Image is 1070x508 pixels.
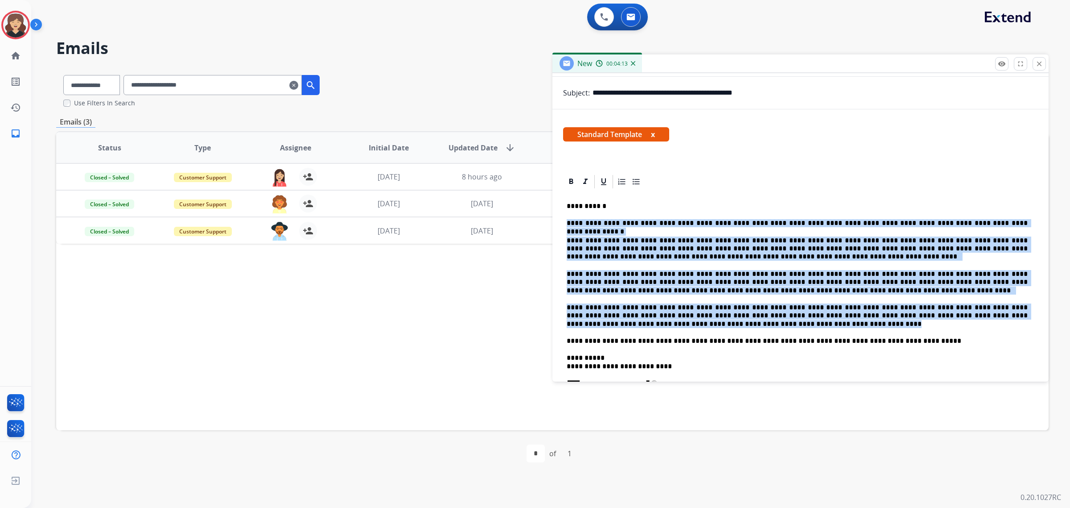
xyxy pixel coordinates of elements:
span: Initial Date [369,142,409,153]
mat-icon: remove_red_eye [998,60,1006,68]
div: Underline [597,175,610,188]
span: [DATE] [378,199,400,208]
span: Standard Template [563,127,669,142]
mat-icon: person_add [303,198,313,209]
mat-icon: home [10,50,21,61]
mat-icon: person_add [303,225,313,236]
div: 1 [560,445,579,462]
div: Italic [579,175,592,188]
h2: Emails [56,39,1049,57]
span: Customer Support [174,200,232,209]
mat-icon: clear [289,80,298,91]
p: Emails (3) [56,117,95,128]
mat-icon: close [1035,60,1043,68]
span: Status [98,142,121,153]
mat-icon: person_add [303,171,313,182]
span: 00:04:13 [606,60,628,67]
span: [DATE] [378,226,400,236]
div: of [549,448,556,459]
mat-icon: inbox [10,128,21,139]
span: Customer Support [174,227,232,236]
img: agent-avatar [271,168,288,187]
div: Bold [564,175,578,188]
span: [DATE] [471,226,493,236]
mat-icon: list_alt [10,76,21,87]
img: avatar [3,12,28,37]
span: Closed – Solved [85,200,134,209]
mat-icon: history [10,102,21,113]
div: Bullet List [630,175,643,188]
span: Updated Date [449,142,498,153]
img: agent-avatar [271,222,288,241]
span: Assignee [280,142,311,153]
label: Use Filters In Search [74,99,135,108]
mat-icon: search [305,80,316,91]
span: Closed – Solved [85,227,134,236]
span: 8 hours ago [462,172,502,182]
span: [DATE] [471,199,493,208]
img: agent-avatar [271,195,288,213]
span: New [577,58,592,68]
div: Ordered List [615,175,629,188]
span: Type [194,142,211,153]
button: x [651,129,655,140]
p: 0.20.1027RC [1021,492,1061,503]
mat-icon: fullscreen [1017,60,1025,68]
p: Subject: [563,87,590,98]
span: Closed – Solved [85,173,134,182]
span: [DATE] [378,172,400,182]
mat-icon: arrow_downward [505,142,515,153]
span: Customer Support [174,173,232,182]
